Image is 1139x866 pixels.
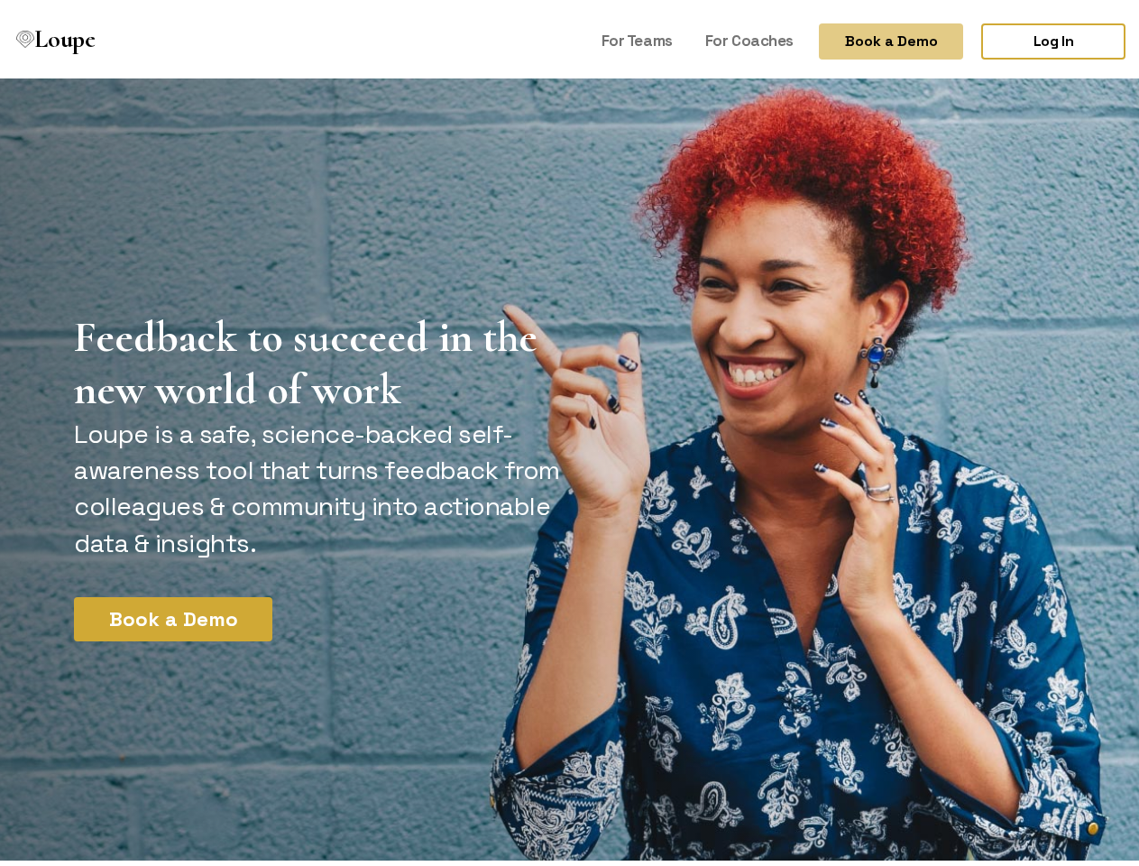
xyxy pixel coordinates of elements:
img: Loupe Logo [16,25,34,43]
a: For Coaches [698,18,801,52]
a: Loupe [11,18,101,55]
a: For Teams [594,18,680,52]
a: Log In [981,18,1125,54]
button: Book a Demo [74,592,272,636]
p: Loupe is a safe, science-backed self-awareness tool that turns feedback from colleagues & communi... [74,410,566,557]
h1: Feedback to succeed in the new world of work [74,306,566,410]
button: Book a Demo [819,18,963,54]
